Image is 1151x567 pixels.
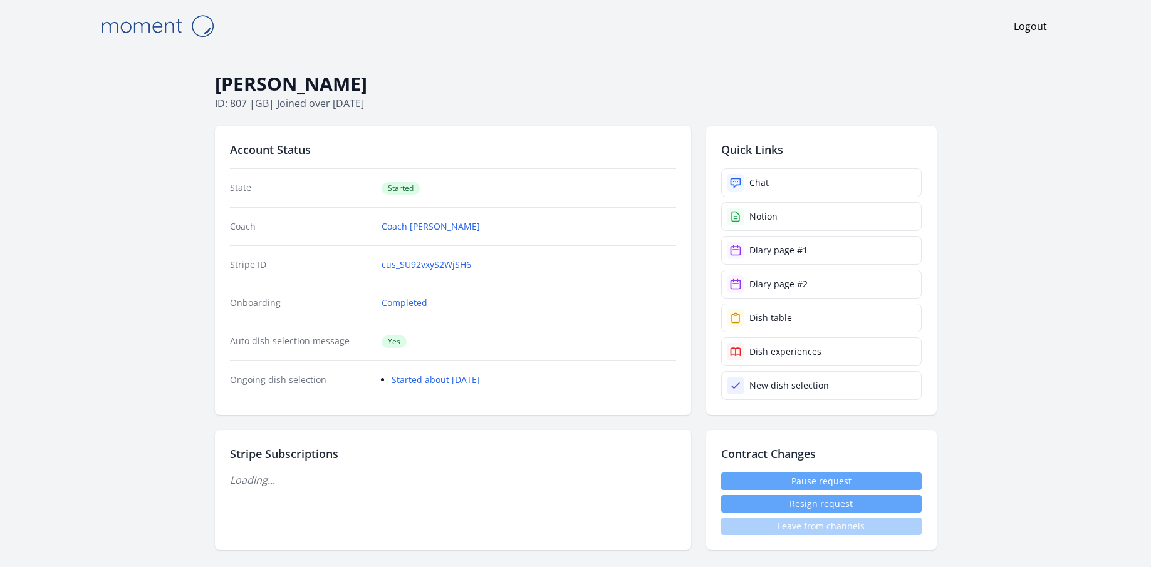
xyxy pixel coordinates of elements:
div: Dish table [749,312,792,324]
a: Diary page #1 [721,236,922,265]
h2: Contract Changes [721,445,922,462]
button: Resign request [721,495,922,513]
dt: Stripe ID [230,258,372,271]
a: New dish selection [721,371,922,400]
dt: Coach [230,220,372,233]
a: Pause request [721,472,922,490]
h2: Quick Links [721,141,922,158]
a: Completed [382,297,427,309]
span: Started [382,182,420,195]
a: Diary page #2 [721,270,922,299]
img: Moment [95,10,220,42]
h2: Account Status [230,141,676,158]
div: New dish selection [749,379,829,392]
span: Yes [382,335,407,348]
div: Chat [749,176,769,189]
a: Coach [PERSON_NAME] [382,220,480,233]
a: Logout [1014,19,1047,34]
div: Diary page #2 [749,278,808,290]
dt: State [230,181,372,195]
div: Diary page #1 [749,244,808,257]
dt: Auto dish selection message [230,335,372,348]
dt: Onboarding [230,297,372,309]
a: Started about [DATE] [392,374,480,386]
a: Chat [721,168,922,197]
h2: Stripe Subscriptions [230,445,676,462]
div: Notion [749,210,778,223]
a: Dish table [721,304,922,332]
h1: [PERSON_NAME] [215,72,937,96]
p: ID: 807 | | Joined over [DATE] [215,96,937,111]
dt: Ongoing dish selection [230,374,372,386]
div: Dish experiences [749,345,821,358]
a: cus_SU92vxyS2WjSH6 [382,258,471,271]
p: Loading... [230,472,676,488]
span: gb [255,96,269,110]
a: Dish experiences [721,337,922,366]
span: Leave from channels [721,518,922,535]
a: Notion [721,202,922,231]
